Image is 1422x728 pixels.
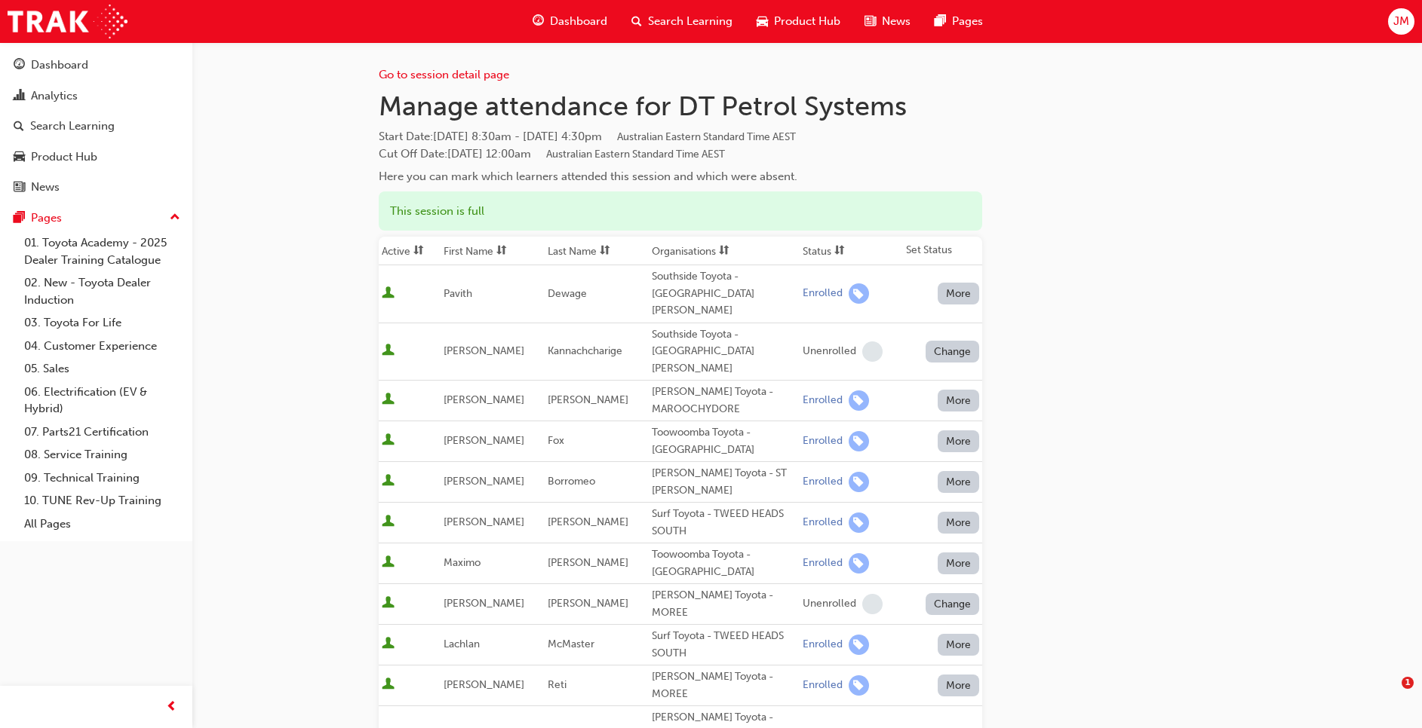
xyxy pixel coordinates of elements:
[6,82,186,110] a: Analytics
[382,555,395,570] span: User is active
[938,430,980,452] button: More
[413,245,424,258] span: sorting-icon
[31,57,88,74] div: Dashboard
[849,283,869,304] span: learningRecordVerb_ENROLL-icon
[652,326,797,378] div: Southside Toyota - [GEOGRAPHIC_DATA][PERSON_NAME]
[652,268,797,320] div: Southside Toyota - [GEOGRAPHIC_DATA][PERSON_NAME]
[548,638,594,650] span: McMaster
[18,512,186,536] a: All Pages
[923,6,995,37] a: pages-iconPages
[548,344,622,357] span: Kannachcharige
[379,237,441,265] th: Toggle SortBy
[652,506,797,540] div: Surf Toyota - TWEED HEADS SOUTH
[170,208,180,228] span: up-icon
[938,634,980,656] button: More
[619,6,745,37] a: search-iconSearch Learning
[14,151,25,164] span: car-icon
[849,390,869,411] span: learningRecordVerb_ENROLL-icon
[533,12,544,31] span: guage-icon
[382,596,395,611] span: User is active
[849,675,869,696] span: learningRecordVerb_ENROLL-icon
[803,638,843,652] div: Enrolled
[952,13,983,30] span: Pages
[382,433,395,448] span: User is active
[803,678,843,693] div: Enrolled
[849,512,869,533] span: learningRecordVerb_ENROLL-icon
[938,552,980,574] button: More
[18,381,186,421] a: 06. Electrification (EV & Hybrid)
[1388,8,1414,35] button: JM
[926,593,980,615] button: Change
[938,283,980,304] button: More
[882,13,911,30] span: News
[382,344,395,359] span: User is active
[379,191,982,231] div: This session is full
[652,384,797,418] div: [PERSON_NAME] Toyota - MAROOCHYDORE
[938,471,980,493] button: More
[545,237,649,265] th: Toggle SortBy
[382,678,395,693] span: User is active
[6,112,186,140] a: Search Learning
[8,5,127,38] img: Trak
[903,237,982,265] th: Set Status
[849,553,869,574] span: learningRecordVerb_ENROLL-icon
[548,597,628,610] span: [PERSON_NAME]
[1402,677,1414,689] span: 1
[745,6,852,37] a: car-iconProduct Hub
[935,12,946,31] span: pages-icon
[18,489,186,512] a: 10. TUNE Rev-Up Training
[849,472,869,492] span: learningRecordVerb_ENROLL-icon
[30,118,115,135] div: Search Learning
[521,6,619,37] a: guage-iconDashboard
[433,130,796,143] span: [DATE] 8:30am - [DATE] 4:30pm
[379,90,982,123] h1: Manage attendance for DT Petrol Systems
[652,587,797,621] div: [PERSON_NAME] Toyota - MOREE
[1393,13,1409,30] span: JM
[938,512,980,534] button: More
[865,12,876,31] span: news-icon
[382,286,395,301] span: User is active
[548,393,628,406] span: [PERSON_NAME]
[600,245,610,258] span: sorting-icon
[652,546,797,580] div: Toowoomba Toyota - [GEOGRAPHIC_DATA]
[800,237,903,265] th: Toggle SortBy
[548,515,628,528] span: [PERSON_NAME]
[631,12,642,31] span: search-icon
[18,421,186,444] a: 07. Parts21 Certification
[496,245,507,258] span: sorting-icon
[6,204,186,232] button: Pages
[849,635,869,655] span: learningRecordVerb_ENROLL-icon
[648,13,732,30] span: Search Learning
[166,698,177,717] span: prev-icon
[6,143,186,171] a: Product Hub
[31,179,60,196] div: News
[803,286,843,301] div: Enrolled
[926,341,980,362] button: Change
[444,556,481,569] span: Maximo
[382,474,395,489] span: User is active
[18,231,186,271] a: 01. Toyota Academy - 2025 Dealer Training Catalogue
[834,245,845,258] span: sorting-icon
[379,147,725,161] span: Cut Off Date : [DATE] 12:00am
[862,341,883,362] span: learningRecordVerb_NONE-icon
[444,434,524,447] span: [PERSON_NAME]
[548,287,587,300] span: Dewage
[14,212,25,225] span: pages-icon
[649,237,800,265] th: Toggle SortBy
[444,475,524,488] span: [PERSON_NAME]
[18,466,186,490] a: 09. Technical Training
[803,434,843,448] div: Enrolled
[548,475,595,488] span: Borromeo
[652,424,797,458] div: Toowoomba Toyota - [GEOGRAPHIC_DATA]
[849,431,869,451] span: learningRecordVerb_ENROLL-icon
[774,13,840,30] span: Product Hub
[379,128,982,145] span: Start Date :
[14,90,25,103] span: chart-icon
[757,12,768,31] span: car-icon
[18,271,186,311] a: 02. New - Toyota Dealer Induction
[31,87,78,105] div: Analytics
[31,148,97,166] div: Product Hub
[652,668,797,702] div: [PERSON_NAME] Toyota - MOREE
